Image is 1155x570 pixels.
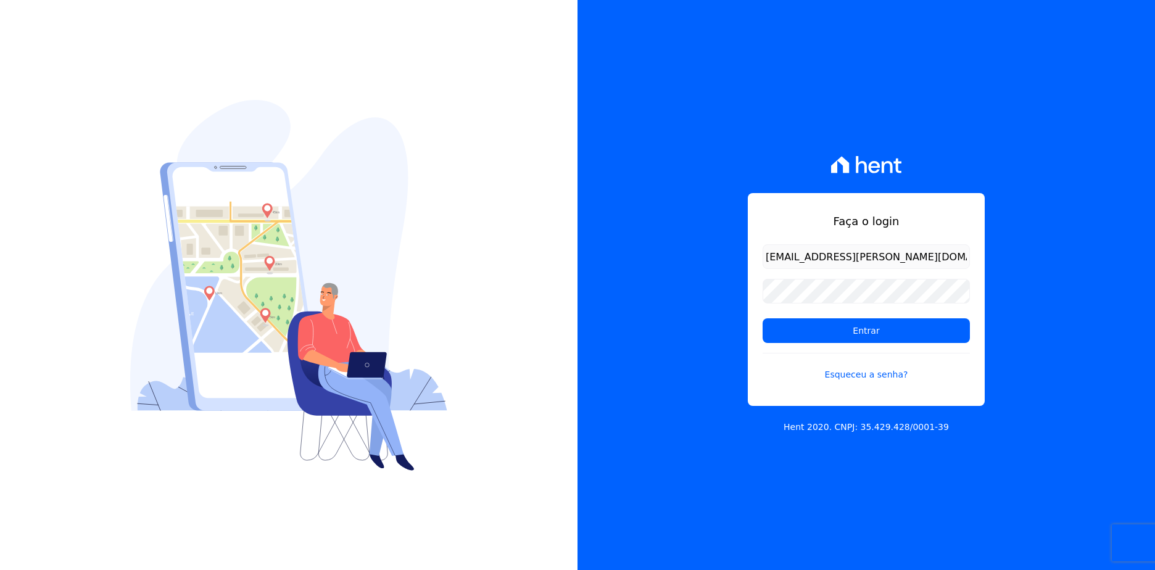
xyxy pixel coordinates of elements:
[130,100,447,471] img: Login
[784,421,949,434] p: Hent 2020. CNPJ: 35.429.428/0001-39
[763,353,970,381] a: Esqueceu a senha?
[763,244,970,269] input: Email
[763,213,970,229] h1: Faça o login
[763,318,970,343] input: Entrar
